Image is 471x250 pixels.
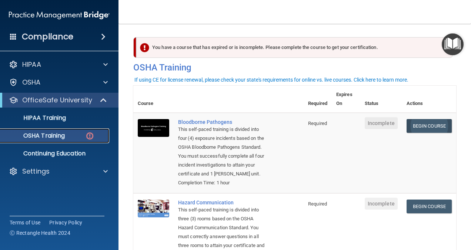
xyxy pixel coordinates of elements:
[9,8,110,23] img: PMB logo
[9,60,108,69] a: HIPAA
[332,86,360,113] th: Expires On
[304,86,332,113] th: Required
[365,198,398,210] span: Incomplete
[49,219,83,226] a: Privacy Policy
[22,60,41,69] p: HIPAA
[178,125,267,178] div: This self-paced training is divided into four (4) exposure incidents based on the OSHA Bloodborne...
[10,219,40,226] a: Terms of Use
[136,37,453,58] div: You have a course that has expired or is incomplete. Please complete the course to get your certi...
[308,201,327,207] span: Required
[134,77,408,82] div: If using CE for license renewal, please check your state's requirements for online vs. live cours...
[178,200,267,205] a: Hazard Communication
[434,199,462,227] iframe: Drift Widget Chat Controller
[133,76,410,83] button: If using CE for license renewal, please check your state's requirements for online vs. live cours...
[5,132,65,139] p: OSHA Training
[85,131,94,141] img: danger-circle.6113f641.png
[365,117,398,129] span: Incomplete
[407,200,452,213] a: Begin Course
[140,43,149,52] img: exclamation-circle-solid-danger.72ef9ffc.png
[402,86,456,113] th: Actions
[22,167,50,176] p: Settings
[22,32,73,42] h4: Compliance
[178,178,267,187] div: Completion Time: 1 hour
[5,150,106,157] p: Continuing Education
[5,114,66,122] p: HIPAA Training
[22,96,92,105] p: OfficeSafe University
[133,62,456,73] h4: OSHA Training
[407,119,452,133] a: Begin Course
[22,78,41,87] p: OSHA
[360,86,402,113] th: Status
[10,229,70,237] span: Ⓒ Rectangle Health 2024
[308,121,327,126] span: Required
[442,33,464,55] button: Open Resource Center
[9,78,108,87] a: OSHA
[9,96,107,105] a: OfficeSafe University
[133,86,174,113] th: Course
[9,167,108,176] a: Settings
[178,119,267,125] a: Bloodborne Pathogens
